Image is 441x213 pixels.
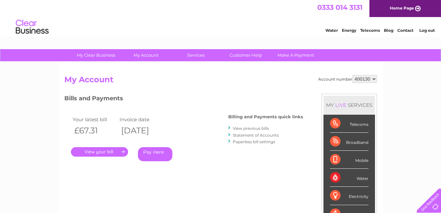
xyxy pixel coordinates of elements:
div: Telecoms [330,115,368,133]
td: Your latest bill [71,115,118,124]
a: Services [169,49,223,61]
div: Water [330,169,368,187]
a: Make A Payment [269,49,323,61]
a: Blog [384,28,393,33]
a: 0333 014 3131 [317,3,363,11]
h4: Billing and Payments quick links [228,114,303,119]
th: £67.31 [71,124,118,137]
div: Electricity [330,187,368,205]
div: LIVE [334,102,348,108]
a: Customer Help [219,49,273,61]
div: Account number [318,75,377,83]
a: . [71,147,128,157]
a: Statement of Accounts [233,133,279,138]
div: MY SERVICES [323,96,375,114]
a: My Clear Business [69,49,123,61]
h3: Bills and Payments [64,94,303,105]
a: Water [325,28,338,33]
h2: My Account [64,75,377,87]
a: Pay Here [138,147,172,161]
img: logo.png [15,17,49,37]
td: Invoice date [118,115,165,124]
a: Energy [342,28,356,33]
a: My Account [119,49,173,61]
div: Mobile [330,151,368,169]
div: Clear Business is a trading name of Verastar Limited (registered in [GEOGRAPHIC_DATA] No. 3667643... [66,4,376,32]
div: Broadband [330,133,368,151]
th: [DATE] [118,124,165,137]
a: Contact [397,28,413,33]
a: Paperless bill settings [233,139,275,144]
a: Telecoms [360,28,380,33]
a: Log out [419,28,435,33]
a: View previous bills [233,126,269,131]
